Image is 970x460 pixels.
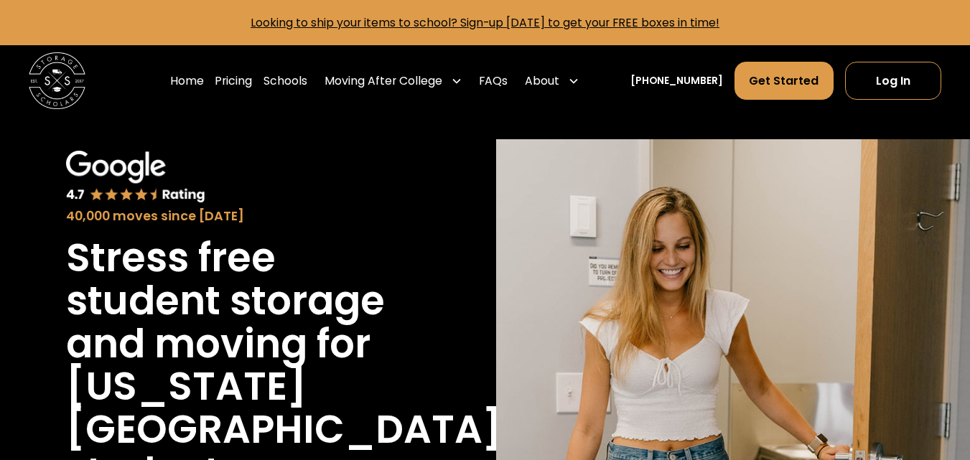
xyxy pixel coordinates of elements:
[66,237,407,365] h1: Stress free student storage and moving for
[251,14,719,31] a: Looking to ship your items to school? Sign-up [DATE] to get your FREE boxes in time!
[66,365,502,451] h1: [US_STATE][GEOGRAPHIC_DATA]
[319,61,467,100] div: Moving After College
[66,207,407,226] div: 40,000 moves since [DATE]
[735,62,834,100] a: Get Started
[525,72,559,90] div: About
[325,72,442,90] div: Moving After College
[170,61,204,100] a: Home
[29,52,85,109] img: Storage Scholars main logo
[479,61,508,100] a: FAQs
[630,73,723,88] a: [PHONE_NUMBER]
[66,151,205,204] img: Google 4.7 star rating
[264,61,307,100] a: Schools
[215,61,252,100] a: Pricing
[845,62,941,100] a: Log In
[519,61,584,100] div: About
